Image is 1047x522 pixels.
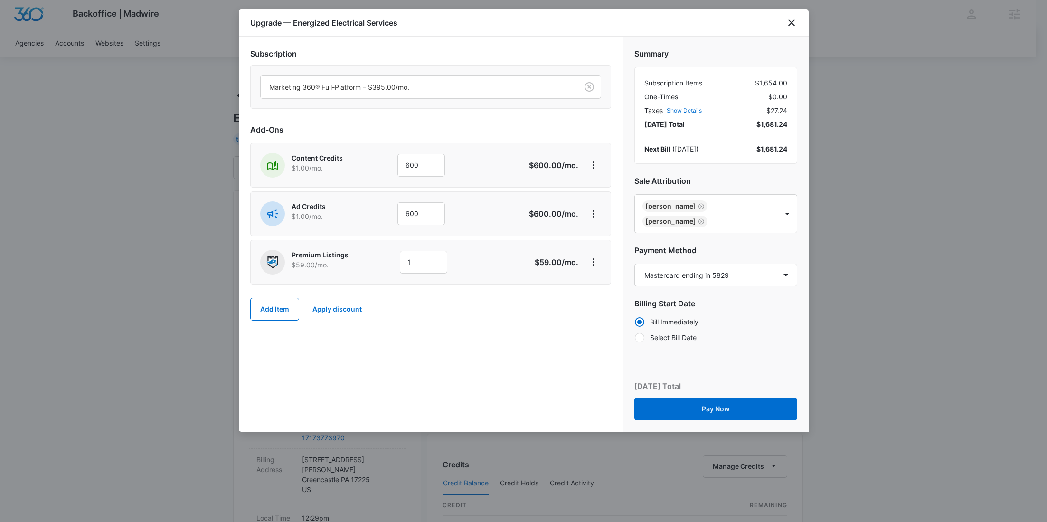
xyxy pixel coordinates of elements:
[696,218,705,225] div: Remove Evan Rodriguez
[250,17,397,28] h1: Upgrade — Energized Electrical Services
[644,145,670,153] span: Next Bill
[529,208,578,219] p: $600.00
[634,380,681,392] p: [DATE] Total
[562,161,578,170] span: /mo.
[292,260,373,270] p: $59.00 /mo.
[634,398,797,420] button: Pay Now
[534,256,578,268] p: $59.00
[645,218,696,225] div: [PERSON_NAME]
[786,17,797,28] button: close
[644,78,702,88] span: Subscription Items
[645,203,696,209] div: [PERSON_NAME]
[634,317,797,327] label: Bill Immediately
[667,108,702,114] button: Show Details
[696,203,705,209] div: Remove David Slater
[400,251,447,274] input: 1
[250,298,299,321] button: Add Item
[562,257,578,267] span: /mo.
[586,255,601,270] button: View More
[644,119,685,129] span: [DATE] Total
[397,154,445,177] input: 1
[269,82,271,92] input: Subscription
[756,144,787,154] div: $1,681.24
[292,163,371,173] p: $1.00 /mo.
[644,144,698,154] div: ( [DATE] )
[250,48,611,59] h2: Subscription
[766,105,787,115] span: $27.24
[529,160,578,171] p: $600.00
[634,245,797,256] h2: Payment Method
[397,202,445,225] input: 1
[292,250,373,260] p: Premium Listings
[644,105,663,115] span: Taxes
[582,79,597,95] button: Clear
[562,209,578,218] span: /mo.
[644,78,787,88] div: $1,654.00
[292,211,371,221] p: $1.00 /mo.
[250,124,611,135] h2: Add-Ons
[634,48,797,59] h2: Summary
[634,298,797,309] h2: Billing Start Date
[634,332,797,342] label: Select Bill Date
[644,92,787,102] div: $0.00
[292,201,371,211] p: Ad Credits
[292,153,371,163] p: Content Credits
[644,92,678,102] span: One-Times
[756,119,787,129] span: $1,681.24
[586,158,601,173] button: View More
[634,175,797,187] h2: Sale Attribution
[303,298,371,321] button: Apply discount
[586,206,601,221] button: View More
